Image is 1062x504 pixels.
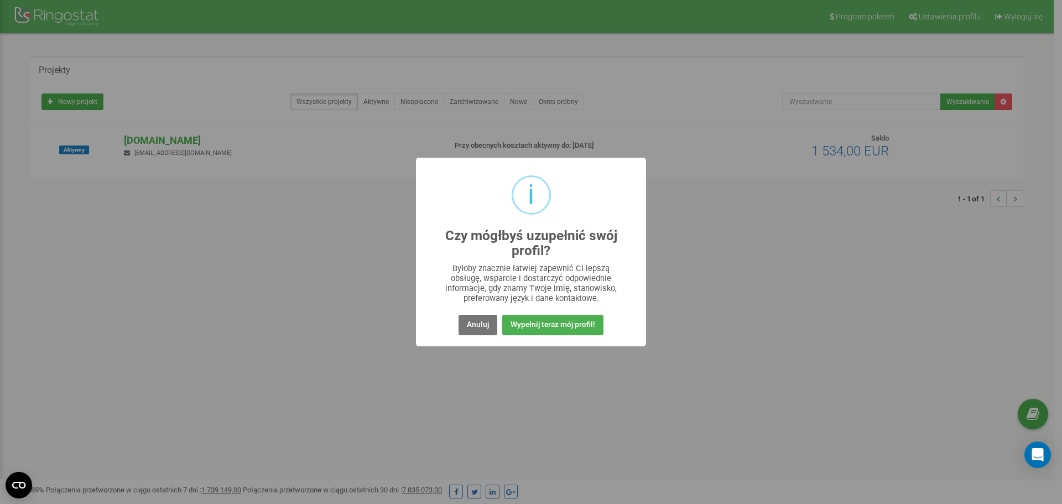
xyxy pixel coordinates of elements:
div: Byłoby znacznie łatwiej zapewnić Ci lepszą obsługę, wsparcie i dostarczyć odpowiednie informacje,... [438,263,624,303]
button: Wypełnij teraz mój profil! [502,315,603,335]
h2: Czy mógłbyś uzupełnić swój profil? [438,228,624,258]
button: Open CMP widget [6,472,32,498]
button: Anuluj [459,315,497,335]
div: i [528,177,534,213]
div: Open Intercom Messenger [1024,441,1051,468]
